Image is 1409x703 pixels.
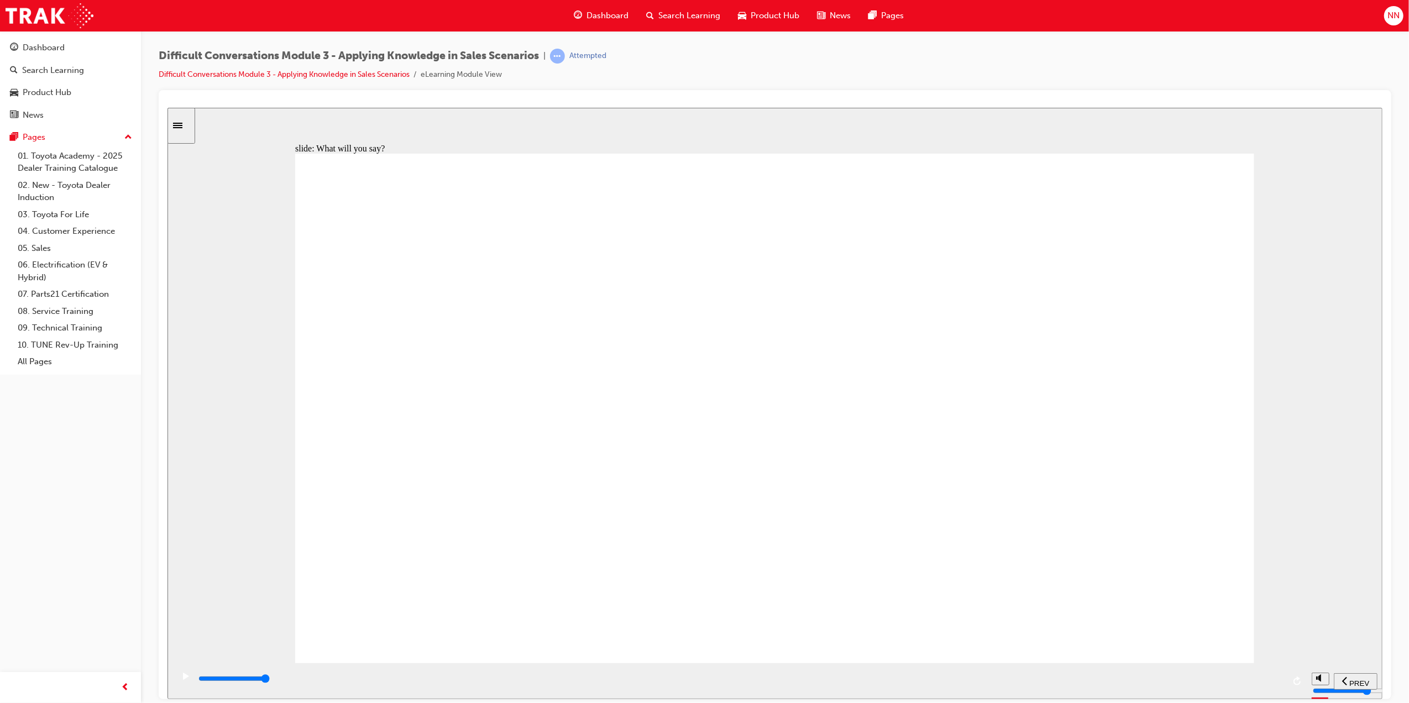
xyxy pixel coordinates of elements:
[6,3,93,28] img: Trak
[1144,555,1161,591] div: misc controls
[13,319,137,337] a: 09. Technical Training
[13,240,137,257] a: 05. Sales
[159,70,410,79] a: Difficult Conversations Module 3 - Applying Knowledge in Sales Scenarios
[13,353,137,370] a: All Pages
[860,4,913,27] a: pages-iconPages
[817,9,825,23] span: news-icon
[10,66,18,76] span: search-icon
[1144,565,1162,578] button: volume
[23,131,45,144] div: Pages
[808,4,860,27] a: news-iconNews
[23,41,65,54] div: Dashboard
[4,35,137,127] button: DashboardSearch LearningProduct HubNews
[543,50,546,62] span: |
[23,86,71,99] div: Product Hub
[1122,565,1139,582] button: replay
[10,133,18,143] span: pages-icon
[10,111,18,120] span: news-icon
[13,223,137,240] a: 04. Customer Experience
[569,51,606,61] div: Attempted
[4,38,137,58] a: Dashboard
[1145,579,1217,587] input: volume
[1387,9,1400,22] span: NN
[1166,555,1210,591] nav: slide navigation
[565,4,637,27] a: guage-iconDashboard
[1384,6,1403,25] button: NN
[830,9,851,22] span: News
[637,4,729,27] a: search-iconSearch Learning
[738,9,746,23] span: car-icon
[13,206,137,223] a: 03. Toyota For Life
[13,256,137,286] a: 06. Electrification (EV & Hybrid)
[4,105,137,125] a: News
[729,4,808,27] a: car-iconProduct Hub
[6,555,1139,591] div: playback controls
[10,43,18,53] span: guage-icon
[881,9,904,22] span: Pages
[4,60,137,81] a: Search Learning
[13,303,137,320] a: 08. Service Training
[10,88,18,98] span: car-icon
[868,9,877,23] span: pages-icon
[658,9,720,22] span: Search Learning
[6,564,24,583] button: play/pause
[23,109,44,122] div: News
[122,681,130,695] span: prev-icon
[4,82,137,103] a: Product Hub
[1166,565,1210,582] button: previous
[13,148,137,177] a: 01. Toyota Academy - 2025 Dealer Training Catalogue
[31,566,102,575] input: slide progress
[4,127,137,148] button: Pages
[574,9,582,23] span: guage-icon
[586,9,628,22] span: Dashboard
[13,337,137,354] a: 10. TUNE Rev-Up Training
[1182,571,1202,580] span: PREV
[13,286,137,303] a: 07. Parts21 Certification
[13,177,137,206] a: 02. New - Toyota Dealer Induction
[751,9,799,22] span: Product Hub
[159,50,539,62] span: Difficult Conversations Module 3 - Applying Knowledge in Sales Scenarios
[550,49,565,64] span: learningRecordVerb_ATTEMPT-icon
[421,69,502,81] li: eLearning Module View
[646,9,654,23] span: search-icon
[22,64,84,77] div: Search Learning
[124,130,132,145] span: up-icon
